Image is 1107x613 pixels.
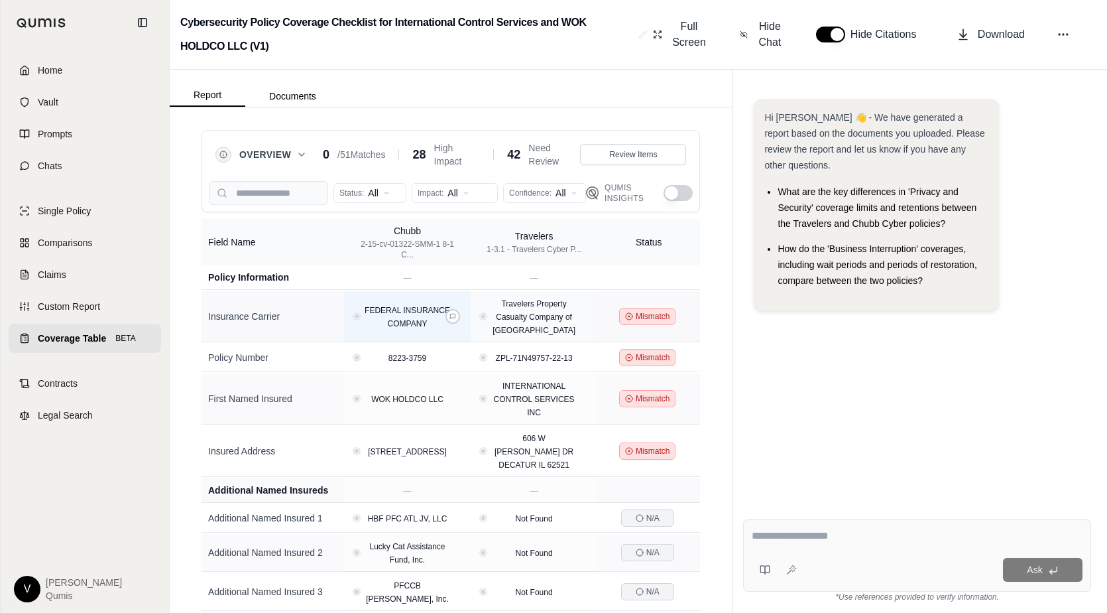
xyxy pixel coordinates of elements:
span: Mismatch [636,311,670,322]
span: Not Found [516,514,553,523]
span: — [530,486,538,496]
span: Hi [PERSON_NAME] 👋 - We have generated a report based on the documents you uploaded. Please revie... [764,112,984,170]
img: Qumis Logo [17,18,66,28]
span: Vault [38,96,58,109]
span: Mismatch [636,352,670,363]
div: Additional Named Insureds [208,484,337,497]
span: Home [38,64,62,77]
button: View confidence details [481,449,485,453]
button: View confidence details [355,551,359,555]
span: 28 [412,145,426,164]
span: / 51 Matches [337,148,385,161]
button: View confidence details [355,449,359,453]
button: Confidence:All [503,183,586,203]
button: Overview [239,148,307,161]
th: Field Name [202,219,344,265]
a: Home [9,56,161,85]
div: Insured Address [208,444,337,458]
span: PFCCB [PERSON_NAME], Inc. [366,581,449,604]
span: Ask [1027,565,1042,575]
span: WOK HOLDCO LLC [371,395,443,404]
button: View confidence details [481,590,485,594]
span: Review Items [609,149,657,160]
div: *Use references provided to verify information. [743,592,1091,602]
span: Impact: [418,188,443,198]
div: Additional Named Insured 2 [208,546,337,559]
div: Insurance Carrier [208,310,337,323]
span: Status: [339,188,364,198]
button: View confidence details [481,397,485,401]
span: Hide Chat [756,19,784,50]
span: Coverage Table [38,332,106,345]
button: View confidence details [355,356,359,360]
span: All [555,186,566,200]
span: FEDERAL INSURANCE COMPANY [365,306,450,328]
a: Legal Search [9,401,161,430]
span: Qumis [46,589,122,602]
span: [PERSON_NAME] [46,576,122,589]
div: Additional Named Insured 1 [208,511,337,525]
div: 2-15-cv-01322-SMM-1 8-1 C... [356,239,459,260]
span: Mismatch [636,446,670,456]
span: 0 [323,145,329,164]
span: — [404,486,412,496]
span: Single Policy [38,204,91,218]
span: How do the 'Business Interruption' coverages, including wait periods and periods of restoration, ... [778,243,976,286]
div: Policy Information [208,271,337,284]
span: Mismatch [636,393,670,404]
button: View confidence details [355,397,359,401]
h2: Cybersecurity Policy Coverage Checklist for International Control Services and WOK HOLDCO LLC (V1) [180,11,633,58]
span: Overview [239,148,291,161]
a: Single Policy [9,196,161,226]
a: Contracts [9,369,161,398]
span: INTERNATIONAL CONTROL SERVICES INC [494,381,575,417]
span: Not Found [516,588,553,597]
a: Comparisons [9,228,161,257]
span: Chats [38,159,62,172]
span: Qumis Insights [605,182,658,204]
a: Claims [9,260,161,289]
button: Review Items [580,144,686,165]
span: ZPL-71N49757-22-13 [496,354,573,363]
span: What are the key differences in 'Privacy and Security' coverage limits and retentions between the... [778,186,976,229]
span: N/A [646,547,660,558]
span: Lucky Cat Assistance Fund, Inc. [369,542,445,565]
button: Collapse sidebar [132,12,153,33]
span: 42 [507,145,520,164]
div: Additional Named Insured 3 [208,585,337,598]
button: View confidence details [355,516,359,520]
span: Not Found [516,549,553,558]
span: N/A [646,513,660,523]
span: Comparisons [38,236,92,249]
span: N/A [646,586,660,597]
span: Contracts [38,377,78,390]
div: V [14,576,40,602]
span: 8223-3759 [388,354,426,363]
button: View confidence details [481,516,485,520]
span: High Impact [434,141,480,168]
button: View confidence details [355,314,359,318]
button: View confidence details [481,314,485,318]
span: Claims [38,268,66,281]
button: Documents [245,86,340,107]
span: BETA [111,332,139,345]
img: Qumis Logo [586,186,599,200]
span: Custom Report [38,300,100,313]
span: Prompts [38,127,72,141]
span: Travelers Property Casualty Company of [GEOGRAPHIC_DATA] [493,299,575,335]
div: Chubb [356,224,459,238]
span: Download [978,27,1025,42]
span: HBF PFC ATL JV, LLC [368,514,447,523]
span: Legal Search [38,409,93,422]
a: Prompts [9,119,161,149]
a: Vault [9,88,161,117]
button: Ask [1003,558,1082,582]
a: Chats [9,151,161,180]
div: Policy Number [208,351,337,364]
button: Full Screen [648,13,713,56]
span: Confidence: [509,188,552,198]
span: All [368,186,379,200]
span: Need Review [528,141,580,168]
div: 1-3.1 - Travelers Cyber P... [487,244,581,255]
span: Full Screen [670,19,708,50]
